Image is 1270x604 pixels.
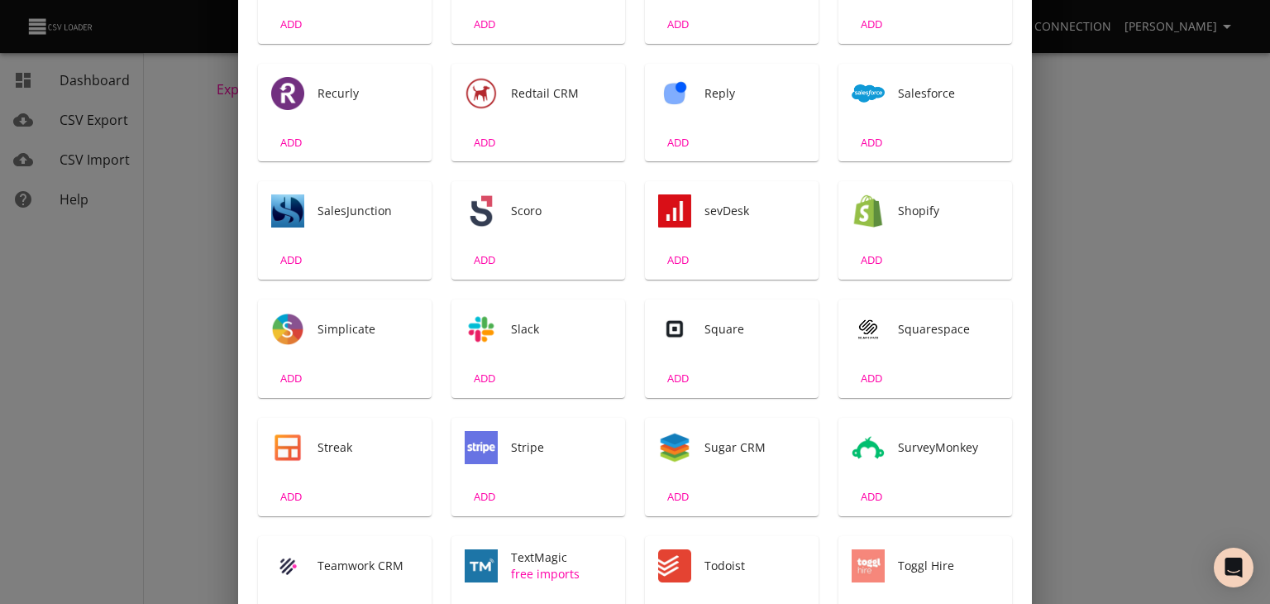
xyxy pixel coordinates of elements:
[265,12,317,37] button: ADD
[271,549,304,582] div: Tool
[845,130,898,156] button: ADD
[511,203,612,219] span: Scoro
[271,313,304,346] div: Tool
[849,251,894,270] span: ADD
[849,133,894,152] span: ADD
[852,313,885,346] img: Squarespace
[271,313,304,346] img: Simplicate
[704,85,805,102] span: Reply
[271,431,304,464] img: Streak
[465,313,498,346] div: Tool
[511,439,612,456] span: Stripe
[458,366,511,391] button: ADD
[317,85,418,102] span: Recurly
[852,194,885,228] div: Tool
[465,549,498,582] div: Tool
[465,194,498,228] div: Tool
[852,194,885,228] img: Shopify
[465,77,498,110] img: Redtail CRM
[269,251,313,270] span: ADD
[458,130,511,156] button: ADD
[465,431,498,464] img: Stripe
[658,431,691,464] div: Tool
[1214,548,1253,587] div: Open Intercom Messenger
[898,203,999,219] span: Shopify
[704,439,805,456] span: Sugar CRM
[845,484,898,510] button: ADD
[658,549,691,582] img: Todoist
[845,247,898,273] button: ADD
[652,484,704,510] button: ADD
[462,487,507,506] span: ADD
[271,77,304,110] img: Recurly
[317,203,418,219] span: SalesJunction
[852,549,885,582] img: Toggl Hire
[511,566,612,582] span: free imports
[658,313,691,346] div: Tool
[658,549,691,582] div: Tool
[317,439,418,456] span: Streak
[269,487,313,506] span: ADD
[271,431,304,464] div: Tool
[462,15,507,34] span: ADD
[704,558,805,574] span: Todoist
[317,558,418,574] span: Teamwork CRM
[845,12,898,37] button: ADD
[269,15,313,34] span: ADD
[852,431,885,464] img: SurveyMonkey
[658,194,691,228] img: sevDesk
[849,15,894,34] span: ADD
[658,77,691,110] img: Reply
[898,321,999,338] span: Squarespace
[652,130,704,156] button: ADD
[898,85,999,102] span: Salesforce
[849,487,894,506] span: ADD
[845,366,898,391] button: ADD
[852,313,885,346] div: Tool
[511,321,612,338] span: Slack
[458,484,511,510] button: ADD
[462,133,507,152] span: ADD
[704,203,805,219] span: sevDesk
[852,549,885,582] div: Tool
[271,194,304,228] div: Tool
[317,321,418,338] span: Simplicate
[462,369,507,388] span: ADD
[658,77,691,110] div: Tool
[652,12,704,37] button: ADD
[265,130,317,156] button: ADD
[465,431,498,464] div: Tool
[704,321,805,338] span: Square
[849,369,894,388] span: ADD
[265,247,317,273] button: ADD
[656,369,700,388] span: ADD
[465,77,498,110] div: Tool
[265,484,317,510] button: ADD
[271,77,304,110] div: Tool
[652,247,704,273] button: ADD
[656,251,700,270] span: ADD
[269,133,313,152] span: ADD
[656,133,700,152] span: ADD
[852,77,885,110] div: Tool
[652,366,704,391] button: ADD
[462,251,507,270] span: ADD
[458,12,511,37] button: ADD
[465,549,498,582] img: TextMagic
[852,77,885,110] img: Salesforce
[656,487,700,506] span: ADD
[271,194,304,228] img: SalesJunction
[658,431,691,464] img: Sugar CRM
[852,431,885,464] div: Tool
[658,313,691,346] img: Square
[458,247,511,273] button: ADD
[269,369,313,388] span: ADD
[511,549,612,566] span: TextMagic
[656,15,700,34] span: ADD
[271,549,304,582] img: Teamwork CRM
[511,85,612,102] span: Redtail CRM
[658,194,691,228] div: Tool
[465,313,498,346] img: Slack
[465,194,498,228] img: Scoro
[898,558,999,574] span: Toggl Hire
